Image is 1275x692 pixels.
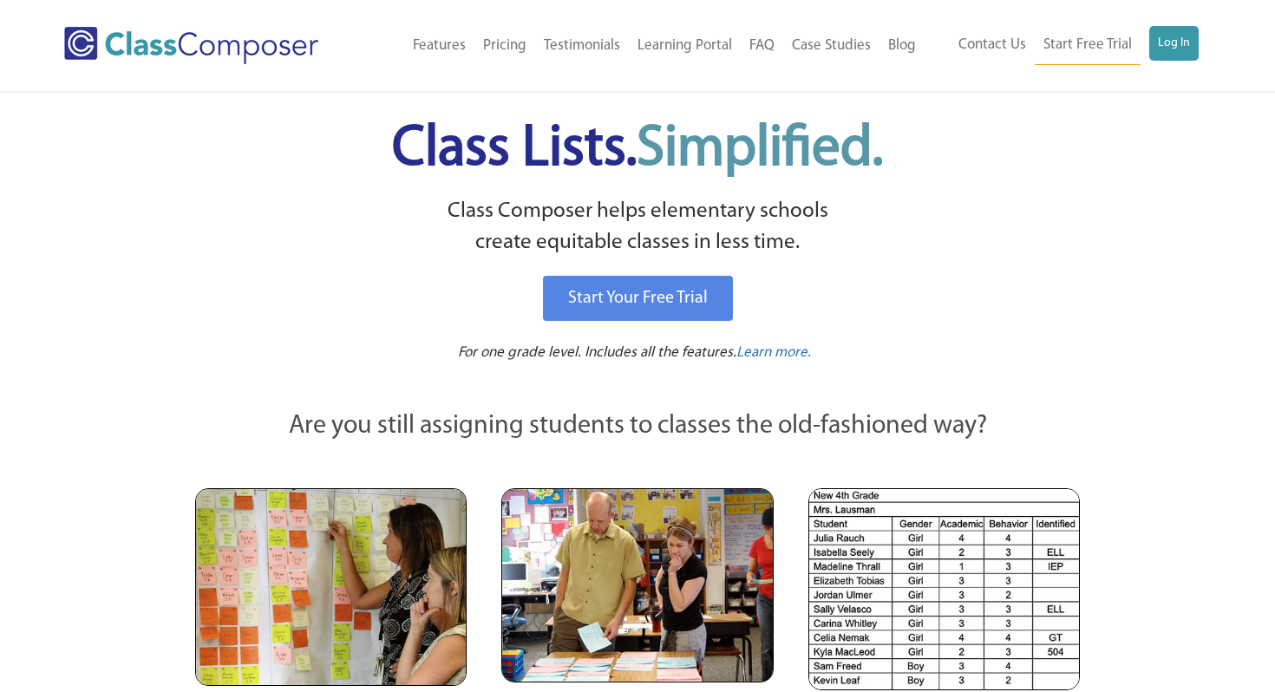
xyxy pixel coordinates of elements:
[64,27,318,64] img: Class Composer
[568,290,708,307] span: Start Your Free Trial
[535,27,629,65] a: Testimonials
[736,345,811,360] span: Learn more.
[363,27,925,65] nav: Header Menu
[392,121,883,178] span: Class Lists.
[629,27,741,65] a: Learning Portal
[808,488,1080,690] img: Spreadsheets
[404,27,474,65] a: Features
[501,488,773,682] img: Blue and Pink Paper Cards
[950,26,1035,64] a: Contact Us
[1035,26,1141,65] a: Start Free Trial
[458,345,736,360] span: For one grade level. Includes all the features.
[637,121,883,178] span: Simplified.
[193,196,1082,259] p: Class Composer helps elementary schools create equitable classes in less time.
[925,26,1199,65] nav: Header Menu
[474,27,535,65] a: Pricing
[736,343,811,364] a: Learn more.
[879,27,925,65] a: Blog
[195,488,467,686] img: Teachers Looking at Sticky Notes
[1149,26,1199,61] a: Log In
[783,27,879,65] a: Case Studies
[741,27,783,65] a: FAQ
[195,408,1080,446] p: Are you still assigning students to classes the old-fashioned way?
[543,276,733,321] a: Start Your Free Trial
